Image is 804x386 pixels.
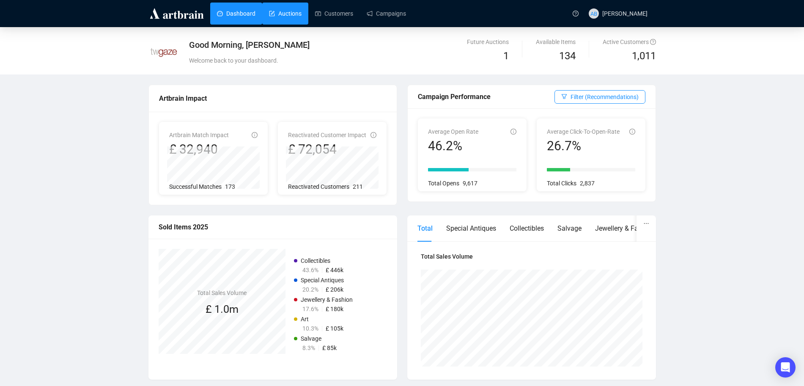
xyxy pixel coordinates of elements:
span: 9,617 [463,180,477,187]
span: Successful Matches [169,183,222,190]
span: Total Clicks [547,180,576,187]
span: 2,837 [580,180,595,187]
img: 63d903dc997d6c0035ae72f7.jpg [149,38,178,67]
span: info-circle [370,132,376,138]
div: Future Auctions [467,37,509,47]
span: info-circle [629,129,635,135]
div: Sold Items 2025 [159,222,387,232]
button: Filter (Recommendations) [554,90,645,104]
span: Average Click-To-Open-Rate [547,128,620,135]
button: ellipsis [637,215,656,232]
span: Average Open Rate [428,128,478,135]
span: £ 446k [326,267,343,273]
a: Dashboard [217,3,255,25]
span: 1 [503,50,509,62]
span: Active Customers [603,39,656,45]
span: Total Opens [428,180,459,187]
span: Jewellery & Fashion [301,296,353,303]
span: 1,011 [632,48,656,64]
span: £ 85k [322,345,337,351]
h4: Total Sales Volume [197,288,247,298]
div: Salvage [557,223,582,234]
span: AB [590,9,597,18]
div: Total [417,223,433,234]
span: Salvage [301,335,321,342]
span: £ 180k [326,306,343,312]
span: 134 [559,50,576,62]
span: £ 206k [326,286,343,293]
span: [PERSON_NAME] [602,10,648,17]
div: Available Items [536,37,576,47]
div: Artbrain Impact [159,93,387,104]
div: Special Antiques [446,223,496,234]
span: 8.3% [302,345,315,351]
span: 43.6% [302,267,318,273]
div: Open Intercom Messenger [775,357,796,378]
div: 46.2% [428,138,478,154]
span: 17.6% [302,306,318,312]
span: 211 [353,183,363,190]
span: question-circle [573,11,579,17]
a: Auctions [269,3,302,25]
span: 10.3% [302,325,318,332]
span: 20.2% [302,286,318,293]
div: Welcome back to your dashboard. [189,56,485,65]
div: £ 32,940 [169,141,229,157]
span: Special Antiques [301,277,344,284]
div: 26.7% [547,138,620,154]
div: Collectibles [510,223,544,234]
h4: Total Sales Volume [421,252,642,261]
div: Jewellery & Fashion [595,223,655,234]
span: question-circle [650,39,656,45]
span: 173 [225,183,235,190]
div: Campaign Performance [418,91,554,102]
span: Filter (Recommendations) [571,92,639,102]
span: £ 1.0m [206,303,239,315]
span: £ 105k [326,325,343,332]
div: Good Morning, [PERSON_NAME] [189,39,485,51]
span: Artbrain Match Impact [169,132,229,138]
span: ellipsis [643,221,649,226]
span: Reactivated Customer Impact [288,132,366,138]
img: logo [148,7,205,20]
span: info-circle [510,129,516,135]
a: Customers [315,3,353,25]
div: £ 72,054 [288,141,366,157]
span: info-circle [252,132,258,138]
span: Art [301,316,309,323]
span: Reactivated Customers [288,183,349,190]
a: Campaigns [367,3,406,25]
span: filter [561,94,567,99]
span: Collectibles [301,257,330,264]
